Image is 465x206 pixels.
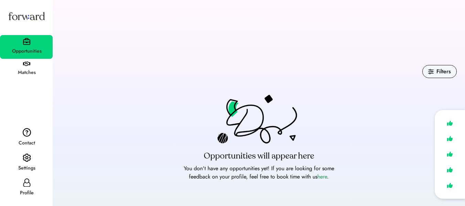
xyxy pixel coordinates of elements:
img: settings.svg [23,153,31,162]
img: like.svg [445,134,455,144]
div: Opportunities [1,47,53,55]
a: here [317,173,327,181]
img: like.svg [445,149,455,159]
div: Profile [1,189,53,197]
img: contact.svg [23,128,31,137]
div: Settings [1,164,53,172]
img: like.svg [445,165,455,175]
div: Filters [436,67,451,76]
div: Matches [1,68,53,77]
img: fortune%20cookie.png [218,95,300,148]
img: like.svg [445,181,455,191]
div: Contact [1,139,53,147]
img: filters.svg [428,69,434,74]
img: like.svg [445,118,455,128]
div: Opportunities will appear here [204,151,314,162]
img: briefcase.svg [23,38,30,45]
img: handshake.svg [23,62,30,66]
img: Forward logo [7,6,46,26]
div: You don't have any opportunities yet! If you are looking for some feedback on your profile, feel ... [183,164,335,181]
